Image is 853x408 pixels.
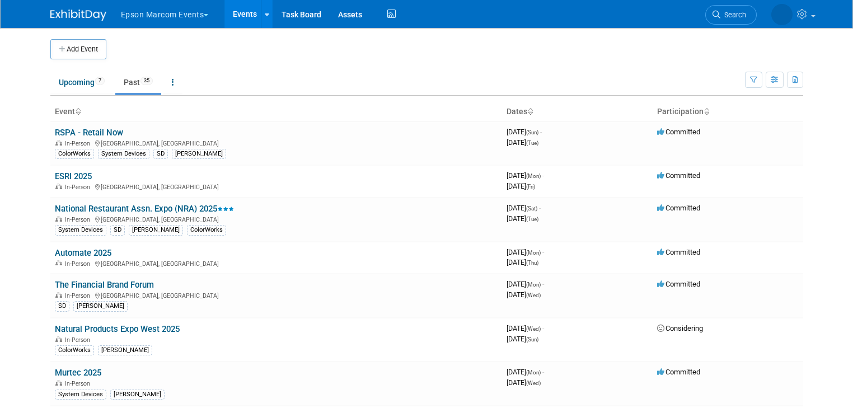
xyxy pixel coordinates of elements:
img: In-Person Event [55,184,62,189]
span: - [542,324,544,332]
a: RSPA - Retail Now [55,128,123,138]
img: In-Person Event [55,292,62,298]
div: System Devices [55,390,106,400]
img: In-Person Event [55,380,62,386]
span: [DATE] [507,214,538,223]
span: [DATE] [507,182,535,190]
span: - [539,204,541,212]
span: (Mon) [526,282,541,288]
span: [DATE] [507,171,544,180]
span: [DATE] [507,378,541,387]
div: [PERSON_NAME] [172,149,226,159]
span: [DATE] [507,324,544,332]
span: In-Person [65,140,93,147]
span: [DATE] [507,248,544,256]
a: Automate 2025 [55,248,111,258]
div: [GEOGRAPHIC_DATA], [GEOGRAPHIC_DATA] [55,138,498,147]
a: Sort by Start Date [527,107,533,116]
span: - [542,368,544,376]
div: SD [110,225,125,235]
span: (Wed) [526,292,541,298]
img: In-Person Event [55,140,62,146]
span: Committed [657,248,700,256]
span: - [542,171,544,180]
span: (Thu) [526,260,538,266]
span: - [542,248,544,256]
div: [GEOGRAPHIC_DATA], [GEOGRAPHIC_DATA] [55,259,498,268]
span: [DATE] [507,368,544,376]
div: ColorWorks [55,149,94,159]
div: ColorWorks [187,225,226,235]
div: [PERSON_NAME] [129,225,183,235]
div: [GEOGRAPHIC_DATA], [GEOGRAPHIC_DATA] [55,290,498,299]
th: Event [50,102,502,121]
span: (Mon) [526,173,541,179]
div: ColorWorks [55,345,94,355]
div: SD [153,149,168,159]
span: (Mon) [526,250,541,256]
span: Search [720,11,746,19]
span: Committed [657,280,700,288]
span: [DATE] [507,128,542,136]
span: [DATE] [507,204,541,212]
img: In-Person Event [55,260,62,266]
img: ExhibitDay [50,10,106,21]
span: [DATE] [507,280,544,288]
span: Considering [657,324,703,332]
span: In-Person [65,260,93,268]
span: Committed [657,171,700,180]
a: The Financial Brand Forum [55,280,154,290]
span: - [542,280,544,288]
span: 35 [140,77,153,85]
div: [PERSON_NAME] [110,390,165,400]
span: (Wed) [526,380,541,386]
button: Add Event [50,39,106,59]
th: Participation [653,102,803,121]
div: [PERSON_NAME] [98,345,152,355]
span: [DATE] [507,138,538,147]
a: ESRI 2025 [55,171,92,181]
span: (Tue) [526,216,538,222]
span: Committed [657,128,700,136]
span: (Mon) [526,369,541,376]
a: Search [705,5,757,25]
div: [PERSON_NAME] [73,301,128,311]
a: Sort by Event Name [75,107,81,116]
a: Sort by Participation Type [704,107,709,116]
div: [GEOGRAPHIC_DATA], [GEOGRAPHIC_DATA] [55,182,498,191]
span: (Sun) [526,129,538,135]
img: In-Person Event [55,216,62,222]
div: SD [55,301,69,311]
span: (Wed) [526,326,541,332]
a: National Restaurant Assn. Expo (NRA) 2025 [55,204,234,214]
span: [DATE] [507,258,538,266]
th: Dates [502,102,653,121]
span: In-Person [65,292,93,299]
span: [DATE] [507,290,541,299]
div: System Devices [98,149,149,159]
span: In-Person [65,216,93,223]
a: Murtec 2025 [55,368,101,378]
div: [GEOGRAPHIC_DATA], [GEOGRAPHIC_DATA] [55,214,498,223]
img: In-Person Event [55,336,62,342]
span: (Fri) [526,184,535,190]
span: In-Person [65,380,93,387]
span: In-Person [65,184,93,191]
span: Committed [657,204,700,212]
img: Lucy Roberts [771,4,793,25]
span: Committed [657,368,700,376]
span: [DATE] [507,335,538,343]
span: - [540,128,542,136]
span: 7 [95,77,105,85]
a: Natural Products Expo West 2025 [55,324,180,334]
span: (Sun) [526,336,538,343]
span: (Sat) [526,205,537,212]
a: Past35 [115,72,161,93]
span: (Tue) [526,140,538,146]
span: In-Person [65,336,93,344]
a: Upcoming7 [50,72,113,93]
div: System Devices [55,225,106,235]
